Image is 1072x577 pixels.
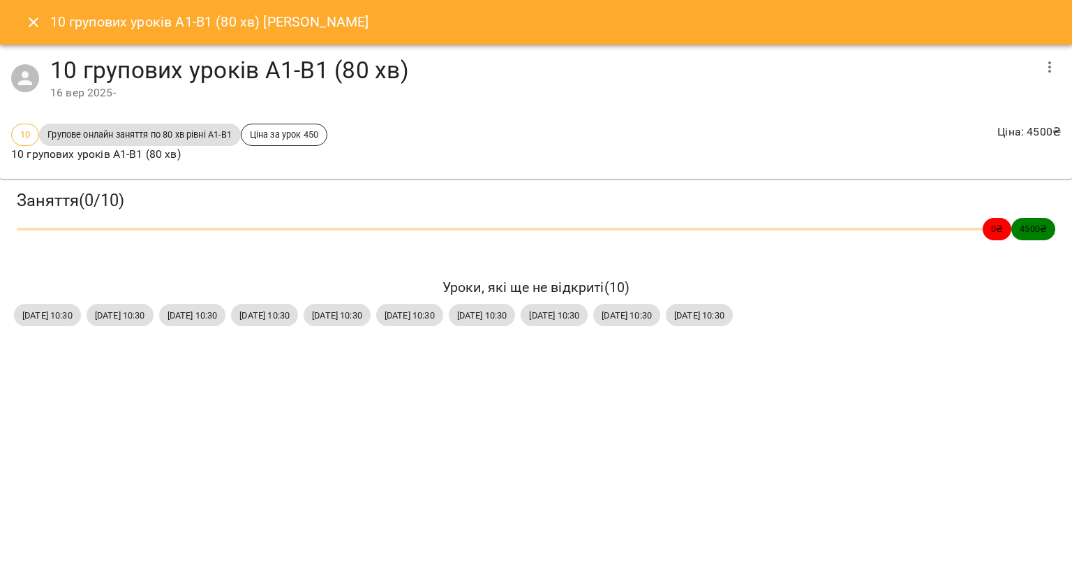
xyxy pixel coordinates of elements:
[376,309,443,322] span: [DATE] 10:30
[50,11,369,33] h6: 10 групових уроків А1-В1 (80 хв) [PERSON_NAME]
[241,128,327,141] span: Ціна за урок 450
[39,128,240,141] span: Групове онлайн заняття по 80 хв рівні А1-В1
[17,190,1055,212] h3: Заняття ( 0 / 10 )
[521,309,588,322] span: [DATE] 10:30
[231,309,298,322] span: [DATE] 10:30
[50,56,1033,85] h4: 10 групових уроків А1-В1 (80 хв)
[14,277,1058,298] h6: Уроки, які ще не відкриті ( 10 )
[50,85,1033,101] div: 16 вер 2025 -
[593,309,660,322] span: [DATE] 10:30
[666,309,733,322] span: [DATE] 10:30
[12,128,38,141] span: 10
[87,309,154,322] span: [DATE] 10:30
[983,222,1011,235] span: 0 ₴
[1011,222,1055,235] span: 4500 ₴
[17,6,50,39] button: Close
[11,146,327,163] p: 10 групових уроків А1-В1 (80 хв)
[997,124,1061,140] p: Ціна : 4500 ₴
[14,309,81,322] span: [DATE] 10:30
[449,309,516,322] span: [DATE] 10:30
[304,309,371,322] span: [DATE] 10:30
[159,309,226,322] span: [DATE] 10:30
